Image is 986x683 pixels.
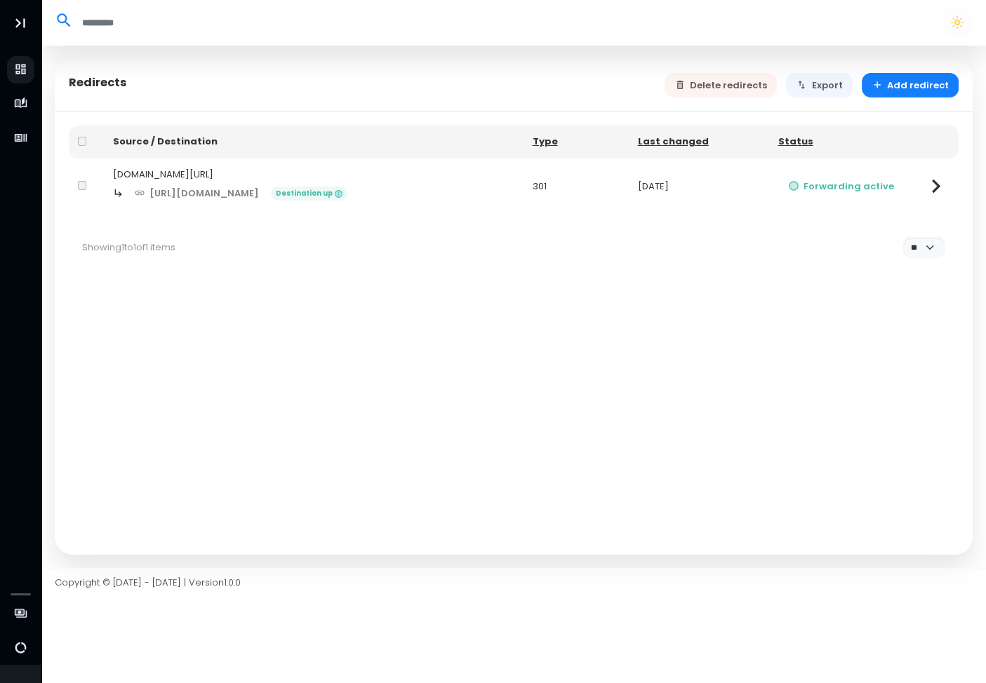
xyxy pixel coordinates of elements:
span: Destination up [271,187,347,201]
th: Source / Destination [104,126,524,158]
td: 301 [524,158,629,215]
div: [DOMAIN_NAME][URL] [113,168,514,182]
th: Last changed [629,126,769,158]
span: Showing 1 to 1 of 1 items [82,241,175,254]
button: Add redirect [862,73,959,97]
th: Type [524,126,629,158]
select: Per [902,237,945,257]
h5: Redirects [69,76,127,90]
button: Toggle Aside [7,10,34,36]
button: Forwarding active [778,174,905,198]
td: [DATE] [629,158,769,215]
a: [URL][DOMAIN_NAME] [124,181,269,205]
th: Status [769,126,914,158]
span: Copyright © [DATE] - [DATE] | Version 1.0.0 [55,576,241,589]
